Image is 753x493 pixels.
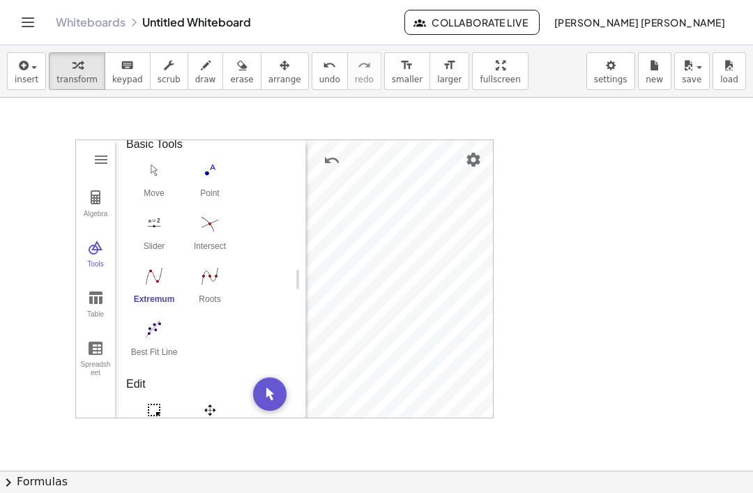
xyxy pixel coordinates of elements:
[56,75,98,84] span: transform
[126,158,182,208] button: Move. Drag or select object
[384,52,430,90] button: format_sizesmaller
[182,241,238,261] div: Intersect
[480,75,520,84] span: fullscreen
[674,52,710,90] button: save
[126,376,284,393] div: Edit
[268,75,301,84] span: arrange
[713,52,746,90] button: load
[253,377,287,411] button: Move. Drag or select object
[126,264,182,314] button: Extremum. Select a function
[93,151,109,168] img: Main Menu
[312,52,348,90] button: undoundo
[182,398,238,448] button: Move Graphics View. Drag white background or axis
[182,264,238,314] button: Roots. Select a function
[416,16,528,29] span: Collaborate Live
[638,52,671,90] button: new
[319,75,340,84] span: undo
[230,75,253,84] span: erase
[182,211,238,261] button: Intersect. Select intersection or two objects successively
[126,136,284,153] div: Basic Tools
[355,75,374,84] span: redo
[306,140,493,419] canvas: Graphics View 1
[126,241,182,261] div: Slider
[105,52,151,90] button: keyboardkeypad
[429,52,469,90] button: format_sizelarger
[222,52,261,90] button: erase
[720,75,738,84] span: load
[542,10,736,35] button: [PERSON_NAME] [PERSON_NAME]
[188,52,224,90] button: draw
[79,210,112,229] div: Algebra
[586,52,635,90] button: settings
[126,398,182,448] button: Select Objects. Click on object to select it or drag a rectangle to select multiple objects
[554,16,725,29] span: [PERSON_NAME] [PERSON_NAME]
[404,10,540,35] button: Collaborate Live
[400,57,413,74] i: format_size
[150,52,188,90] button: scrub
[472,52,528,90] button: fullscreen
[126,347,182,367] div: Best Fit Line
[323,57,336,74] i: undo
[594,75,627,84] span: settings
[158,75,181,84] span: scrub
[121,57,134,74] i: keyboard
[682,75,701,84] span: save
[17,11,39,33] button: Toggle navigation
[437,75,462,84] span: larger
[319,148,344,173] button: Undo
[56,15,125,29] a: Whiteboards
[182,294,238,314] div: Roots
[7,52,46,90] button: insert
[182,188,238,208] div: Point
[443,57,456,74] i: format_size
[75,139,494,418] div: Graphing Calculator
[392,75,423,84] span: smaller
[126,188,182,208] div: Move
[15,75,38,84] span: insert
[347,52,381,90] button: redoredo
[79,310,112,330] div: Table
[79,361,112,380] div: Spreadsheet
[461,147,486,172] button: Settings
[195,75,216,84] span: draw
[126,211,182,261] button: Slider. Select position
[79,260,112,280] div: Tools
[112,75,143,84] span: keypad
[49,52,105,90] button: transform
[261,52,309,90] button: arrange
[126,317,182,367] button: Best Fit Line. Select several points or list of points
[358,57,371,74] i: redo
[126,294,182,314] div: Extremum
[182,158,238,208] button: Point. Select position or line, function, or curve
[646,75,663,84] span: new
